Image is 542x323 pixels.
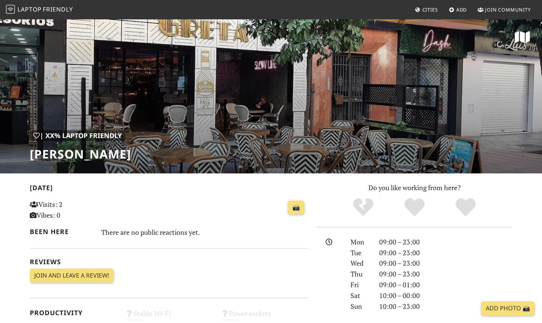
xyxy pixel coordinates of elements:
[18,5,42,13] span: Laptop
[375,247,517,258] div: 09:00 – 23:00
[346,258,374,269] div: Wed
[30,228,93,236] h2: Been here
[337,197,389,218] div: No
[30,269,114,283] a: Join and leave a review!
[30,147,131,161] h1: [PERSON_NAME]
[481,301,535,316] a: Add Photo 📸
[6,5,15,14] img: LaptopFriendly
[375,237,517,247] div: 09:00 – 23:00
[485,6,531,13] span: Join Community
[375,269,517,279] div: 09:00 – 23:00
[346,290,374,301] div: Sat
[346,301,374,312] div: Sun
[288,201,304,215] a: 📸
[375,258,517,269] div: 09:00 – 23:00
[422,6,438,13] span: Cities
[375,279,517,290] div: 09:00 – 01:00
[346,269,374,279] div: Thu
[346,279,374,290] div: Fri
[446,3,470,16] a: Add
[375,290,517,301] div: 10:00 – 00:00
[375,301,517,312] div: 10:00 – 23:00
[30,130,125,141] div: | XX% Laptop Friendly
[30,258,308,266] h2: Reviews
[30,309,117,317] h2: Productivity
[30,199,117,221] p: Visits: 2 Vibes: 0
[346,247,374,258] div: Tue
[43,5,73,13] span: Friendly
[456,6,467,13] span: Add
[475,3,534,16] a: Join Community
[30,184,308,195] h2: [DATE]
[440,197,491,218] div: Definitely!
[6,3,73,16] a: LaptopFriendly LaptopFriendly
[101,226,308,238] div: There are no public reactions yet.
[389,197,440,218] div: Yes
[412,3,441,16] a: Cities
[317,182,513,193] p: Do you like working from here?
[346,237,374,247] div: Mon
